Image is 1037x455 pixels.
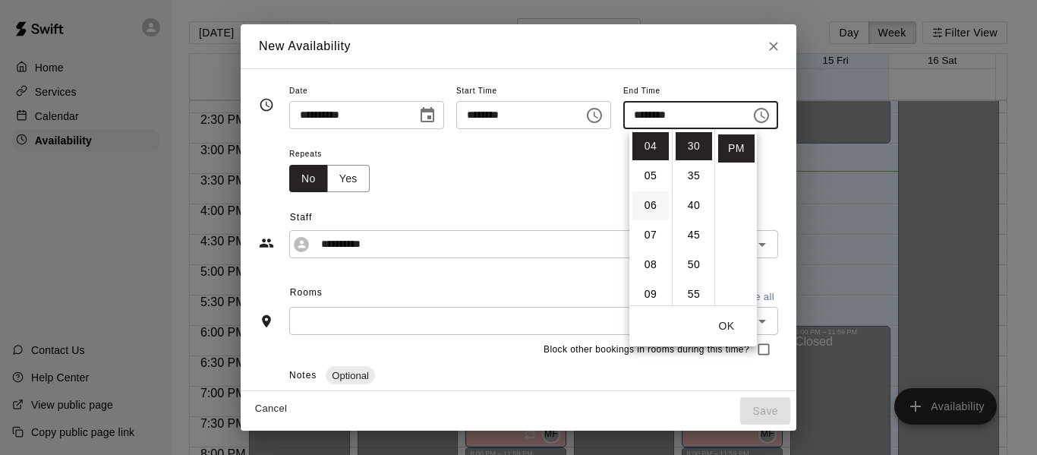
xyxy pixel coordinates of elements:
[760,33,787,60] button: Close
[247,397,295,421] button: Cancel
[702,312,751,340] button: OK
[290,206,778,230] span: Staff
[623,81,778,102] span: End Time
[327,165,370,193] button: Yes
[289,165,328,193] button: No
[290,287,323,298] span: Rooms
[259,235,274,251] svg: Staff
[412,100,443,131] button: Choose date, selected date is Aug 15, 2025
[718,134,755,163] li: PM
[579,100,610,131] button: Choose time, selected time is 4:00 PM
[544,343,749,358] span: Block other bookings in rooms during this time?
[676,162,712,190] li: 35 minutes
[676,280,712,308] li: 55 minutes
[676,132,712,160] li: 30 minutes
[632,191,669,220] li: 6 hours
[632,221,669,249] li: 7 hours
[746,100,777,131] button: Choose time, selected time is 4:30 PM
[714,129,757,305] ul: Select meridiem
[632,162,669,190] li: 5 hours
[629,129,672,305] ul: Select hours
[289,370,317,381] span: Notes
[289,81,444,102] span: Date
[676,191,712,220] li: 40 minutes
[676,221,712,249] li: 45 minutes
[259,314,274,329] svg: Rooms
[672,129,714,305] ul: Select minutes
[456,81,611,102] span: Start Time
[259,97,274,112] svg: Timing
[326,370,374,381] span: Optional
[676,251,712,279] li: 50 minutes
[289,144,382,165] span: Repeats
[632,132,669,160] li: 4 hours
[259,36,351,56] h6: New Availability
[632,251,669,279] li: 8 hours
[632,280,669,308] li: 9 hours
[752,234,773,255] button: Open
[289,165,370,193] div: outlined button group
[752,311,773,332] button: Open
